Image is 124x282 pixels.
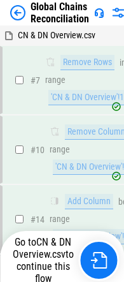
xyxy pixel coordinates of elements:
span: CN & DN Overview.csv [18,30,95,40]
span: # 7 [31,75,40,85]
img: Go to file [90,252,107,269]
div: Add Column [65,194,113,209]
span: # 14 [31,214,45,225]
div: range [45,75,65,85]
div: range [50,214,70,224]
span: # 10 [31,145,45,155]
img: Support [94,8,104,18]
div: Remove Rows [60,55,114,70]
div: Global Chains Reconciliation [31,1,89,25]
img: Back [10,5,25,20]
span: CN & DN Overview.csv [13,236,72,260]
div: range [50,145,70,154]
